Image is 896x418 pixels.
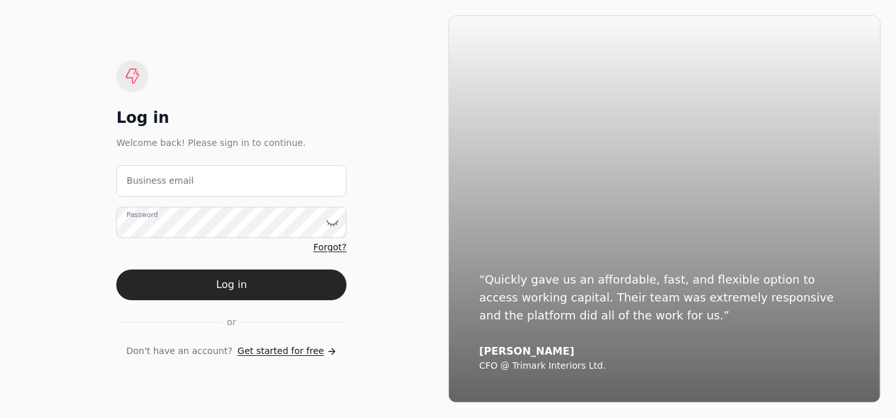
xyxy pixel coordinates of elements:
div: CFO @ Trimark Interiors Ltd. [479,360,849,372]
div: “Quickly gave us an affordable, fast, and flexible option to access working capital. Their team w... [479,271,849,325]
span: Get started for free [237,344,324,358]
label: Password [127,210,158,220]
label: Business email [127,174,194,188]
a: Get started for free [237,344,336,358]
div: Log in [116,108,347,128]
div: [PERSON_NAME] [479,345,849,358]
a: Forgot? [313,241,347,254]
div: Welcome back! Please sign in to continue. [116,136,347,150]
button: Log in [116,269,347,300]
span: or [227,316,236,329]
span: Don't have an account? [126,344,232,358]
